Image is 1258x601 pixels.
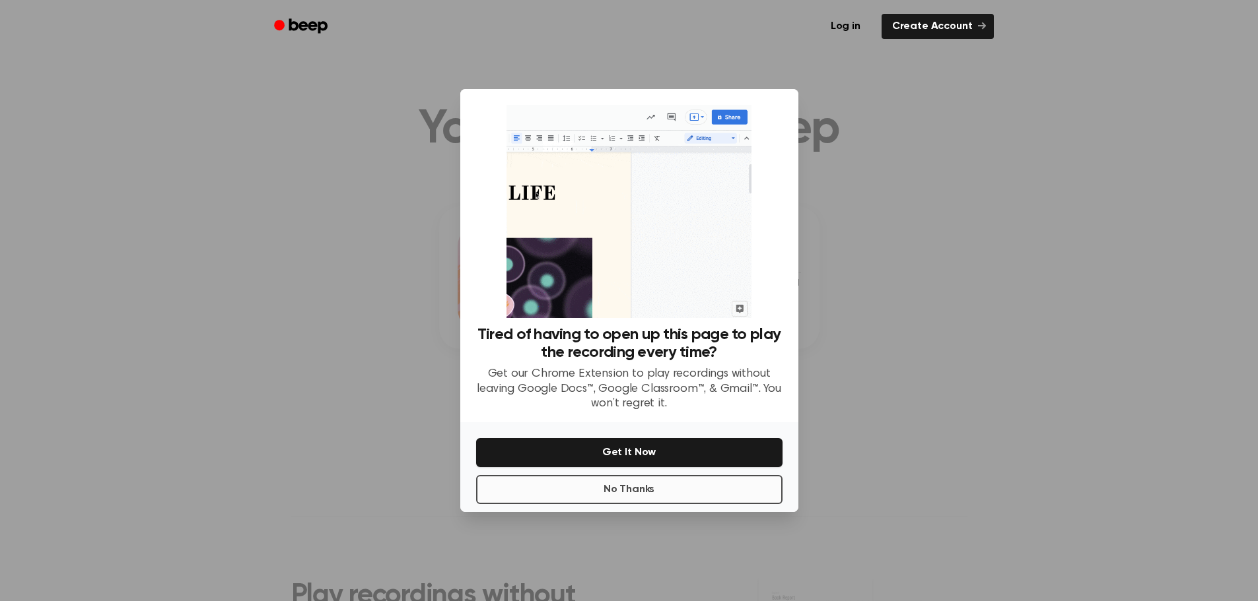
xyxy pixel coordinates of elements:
img: Beep extension in action [507,105,751,318]
h3: Tired of having to open up this page to play the recording every time? [476,326,783,362]
a: Beep [265,14,339,40]
button: No Thanks [476,475,783,504]
a: Create Account [882,14,994,39]
p: Get our Chrome Extension to play recordings without leaving Google Docs™, Google Classroom™, & Gm... [476,367,783,412]
a: Log in [818,11,874,42]
button: Get It Now [476,438,783,467]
